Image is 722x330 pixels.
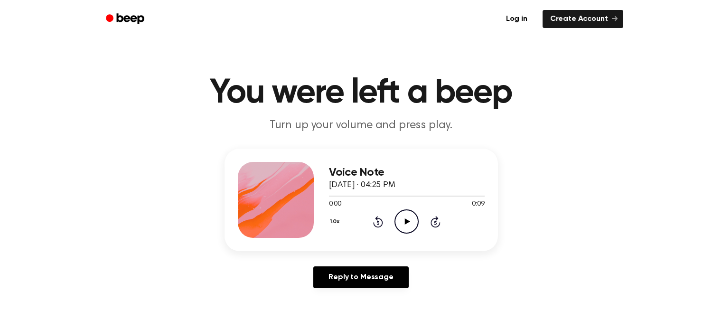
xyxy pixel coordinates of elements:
span: 0:00 [329,199,341,209]
a: Create Account [543,10,623,28]
h1: You were left a beep [118,76,604,110]
a: Beep [99,10,153,28]
a: Log in [497,8,537,30]
span: [DATE] · 04:25 PM [329,181,395,189]
span: 0:09 [472,199,484,209]
button: 1.0x [329,214,343,230]
h3: Voice Note [329,166,485,179]
p: Turn up your volume and press play. [179,118,544,133]
a: Reply to Message [313,266,408,288]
